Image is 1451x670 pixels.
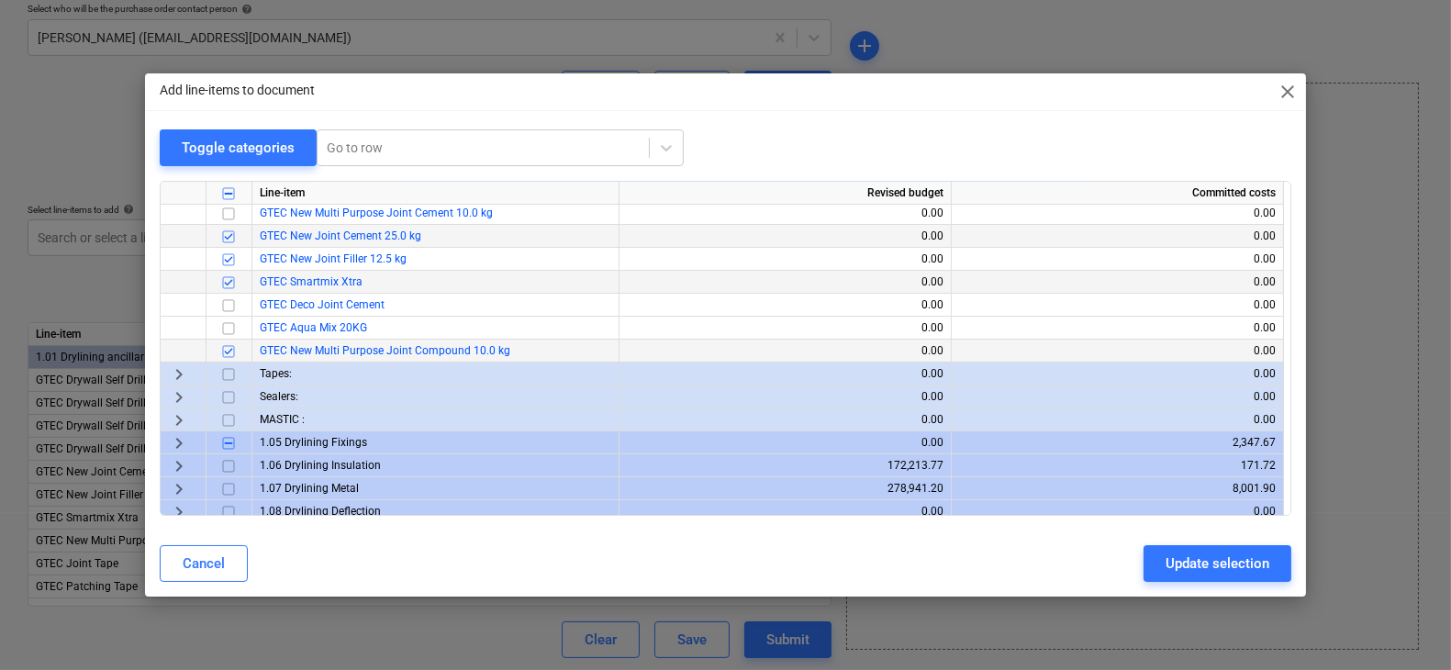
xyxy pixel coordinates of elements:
[959,477,1276,500] div: 8,001.90
[959,202,1276,225] div: 0.00
[959,271,1276,294] div: 0.00
[168,409,190,431] span: keyboard_arrow_right
[260,436,367,449] span: 1.05 Drylining Fixings
[627,500,943,523] div: 0.00
[959,431,1276,454] div: 2,347.67
[160,129,317,166] button: Toggle categories
[1359,582,1451,670] iframe: Chat Widget
[260,207,493,219] a: GTEC New Multi Purpose Joint Cement 10.0 kg
[168,455,190,477] span: keyboard_arrow_right
[182,136,295,160] div: Toggle categories
[168,363,190,385] span: keyboard_arrow_right
[627,385,943,408] div: 0.00
[260,252,407,265] a: GTEC New Joint Filler 12.5 kg
[168,432,190,454] span: keyboard_arrow_right
[168,501,190,523] span: keyboard_arrow_right
[959,225,1276,248] div: 0.00
[627,248,943,271] div: 0.00
[959,363,1276,385] div: 0.00
[260,275,363,288] a: GTEC Smartmix Xtra
[952,182,1284,205] div: Committed costs
[627,363,943,385] div: 0.00
[168,386,190,408] span: keyboard_arrow_right
[627,294,943,317] div: 0.00
[260,298,385,311] a: GTEC Deco Joint Cement
[260,344,510,357] a: GTEC New Multi Purpose Joint Compound 10.0 kg
[160,545,248,582] button: Cancel
[260,482,359,495] span: 1.07 Drylining Metal
[627,225,943,248] div: 0.00
[1277,81,1299,103] span: close
[627,317,943,340] div: 0.00
[959,317,1276,340] div: 0.00
[959,385,1276,408] div: 0.00
[260,413,305,426] span: MASTIC :
[627,202,943,225] div: 0.00
[260,367,292,380] span: Tapes:
[619,182,952,205] div: Revised budget
[260,459,381,472] span: 1.06 Drylining Insulation
[627,454,943,477] div: 172,213.77
[627,340,943,363] div: 0.00
[959,340,1276,363] div: 0.00
[168,478,190,500] span: keyboard_arrow_right
[627,431,943,454] div: 0.00
[959,500,1276,523] div: 0.00
[260,505,381,518] span: 1.08 Drylining Deflection
[959,454,1276,477] div: 171.72
[160,81,315,100] p: Add line-items to document
[1166,552,1269,575] div: Update selection
[959,248,1276,271] div: 0.00
[1144,545,1291,582] button: Update selection
[260,229,421,242] a: GTEC New Joint Cement 25.0 kg
[183,552,225,575] div: Cancel
[260,390,298,403] span: Sealers:
[959,408,1276,431] div: 0.00
[959,294,1276,317] div: 0.00
[627,408,943,431] div: 0.00
[252,182,619,205] div: Line-item
[260,321,367,334] a: GTEC Aqua Mix 20KG
[627,271,943,294] div: 0.00
[627,477,943,500] div: 278,941.20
